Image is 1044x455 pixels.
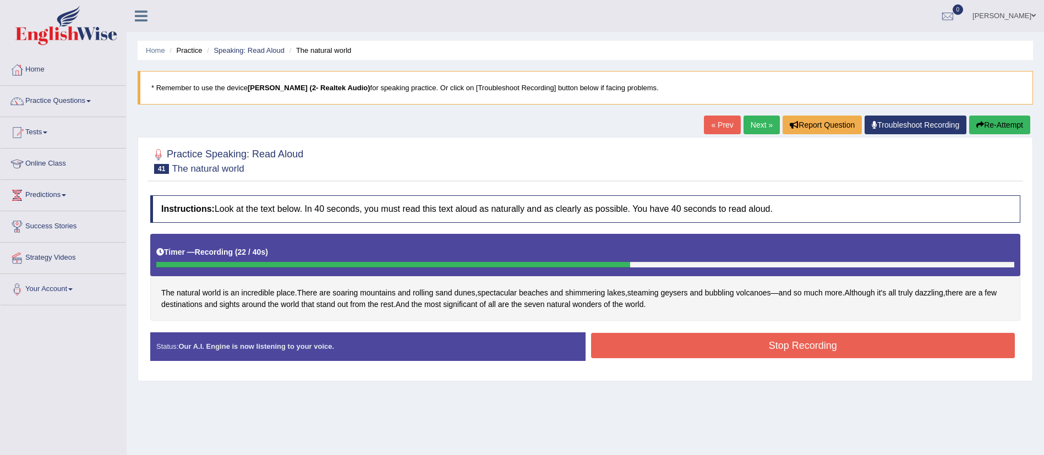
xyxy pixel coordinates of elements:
span: Click to see word definition [825,287,843,299]
span: Click to see word definition [511,299,522,310]
span: Click to see word definition [297,287,318,299]
h5: Timer — [156,248,268,256]
a: Online Class [1,149,126,176]
span: Click to see word definition [276,287,294,299]
span: Click to see word definition [572,299,602,310]
span: Click to see word definition [268,299,278,310]
span: 0 [953,4,964,15]
div: . , , — . , . . [150,234,1020,321]
span: Click to see word definition [454,287,475,299]
a: Troubleshoot Recording [865,116,966,134]
button: Stop Recording [591,333,1015,358]
span: Click to see word definition [319,287,330,299]
span: Click to see word definition [412,299,422,310]
span: Click to see word definition [203,287,221,299]
span: Click to see word definition [161,299,203,310]
span: Click to see word definition [550,287,563,299]
span: Click to see word definition [844,287,874,299]
a: Home [1,54,126,82]
span: Click to see word definition [705,287,734,299]
span: Click to see word definition [337,299,348,310]
span: Click to see word definition [898,287,912,299]
button: Re-Attempt [969,116,1030,134]
small: The natural world [172,163,244,174]
a: Speaking: Read Aloud [214,46,285,54]
a: « Prev [704,116,740,134]
b: 22 / 40s [238,248,266,256]
span: Click to see word definition [368,299,378,310]
b: Recording [195,248,233,256]
span: Click to see word definition [979,287,983,299]
span: Click to see word definition [424,299,441,310]
a: Success Stories [1,211,126,239]
span: Click to see word definition [443,299,477,310]
a: Next » [744,116,780,134]
span: Click to see word definition [316,299,335,310]
span: Click to see word definition [519,287,548,299]
span: Click to see word definition [661,287,688,299]
span: Click to see word definition [607,287,625,299]
span: Click to see word definition [302,299,314,310]
span: Click to see word definition [177,287,200,299]
a: Your Account [1,274,126,301]
span: Click to see word definition [350,299,365,310]
blockquote: * Remember to use the device for speaking practice. Or click on [Troubleshoot Recording] button b... [138,71,1033,105]
h2: Practice Speaking: Read Aloud [150,146,303,174]
span: Click to see word definition [985,287,997,299]
span: Click to see word definition [524,299,544,310]
span: Click to see word definition [381,299,393,310]
button: Report Question [783,116,862,134]
span: Click to see word definition [888,287,896,299]
span: Click to see word definition [205,299,217,310]
li: The natural world [287,45,352,56]
h4: Look at the text below. In 40 seconds, you must read this text aloud as naturally and as clearly ... [150,195,1020,223]
div: Status: [150,332,586,360]
span: Click to see word definition [498,299,509,310]
span: Click to see word definition [547,299,571,310]
span: Click to see word definition [690,287,702,299]
span: Click to see word definition [965,287,976,299]
span: Click to see word definition [477,287,517,299]
span: Click to see word definition [627,287,659,299]
span: Click to see word definition [413,287,433,299]
span: Click to see word definition [613,299,623,310]
b: ) [265,248,268,256]
span: Click to see word definition [398,287,411,299]
strong: Our A.I. Engine is now listening to your voice. [178,342,334,350]
span: Click to see word definition [877,287,887,299]
span: Click to see word definition [332,287,358,299]
span: Click to see word definition [479,299,486,310]
b: [PERSON_NAME] (2- Realtek Audio) [248,84,370,92]
b: Instructions: [161,204,215,213]
span: Click to see word definition [804,287,823,299]
span: Click to see word definition [488,299,496,310]
span: Click to see word definition [223,287,228,299]
a: Home [146,46,165,54]
span: Click to see word definition [736,287,771,299]
a: Strategy Videos [1,243,126,270]
span: 41 [154,164,169,174]
span: Click to see word definition [779,287,791,299]
span: Click to see word definition [915,287,943,299]
span: Click to see word definition [220,299,240,310]
li: Practice [167,45,202,56]
span: Click to see word definition [242,287,275,299]
span: Click to see word definition [360,287,396,299]
span: Click to see word definition [242,299,266,310]
span: Click to see word definition [281,299,299,310]
span: Click to see word definition [161,287,174,299]
b: ( [235,248,238,256]
span: Click to see word definition [625,299,643,310]
span: Click to see word definition [794,287,802,299]
a: Tests [1,117,126,145]
a: Practice Questions [1,86,126,113]
span: Click to see word definition [945,287,963,299]
span: Click to see word definition [565,287,605,299]
span: Click to see word definition [604,299,610,310]
span: Click to see word definition [396,299,409,310]
span: Click to see word definition [231,287,239,299]
span: Click to see word definition [435,287,452,299]
a: Predictions [1,180,126,207]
